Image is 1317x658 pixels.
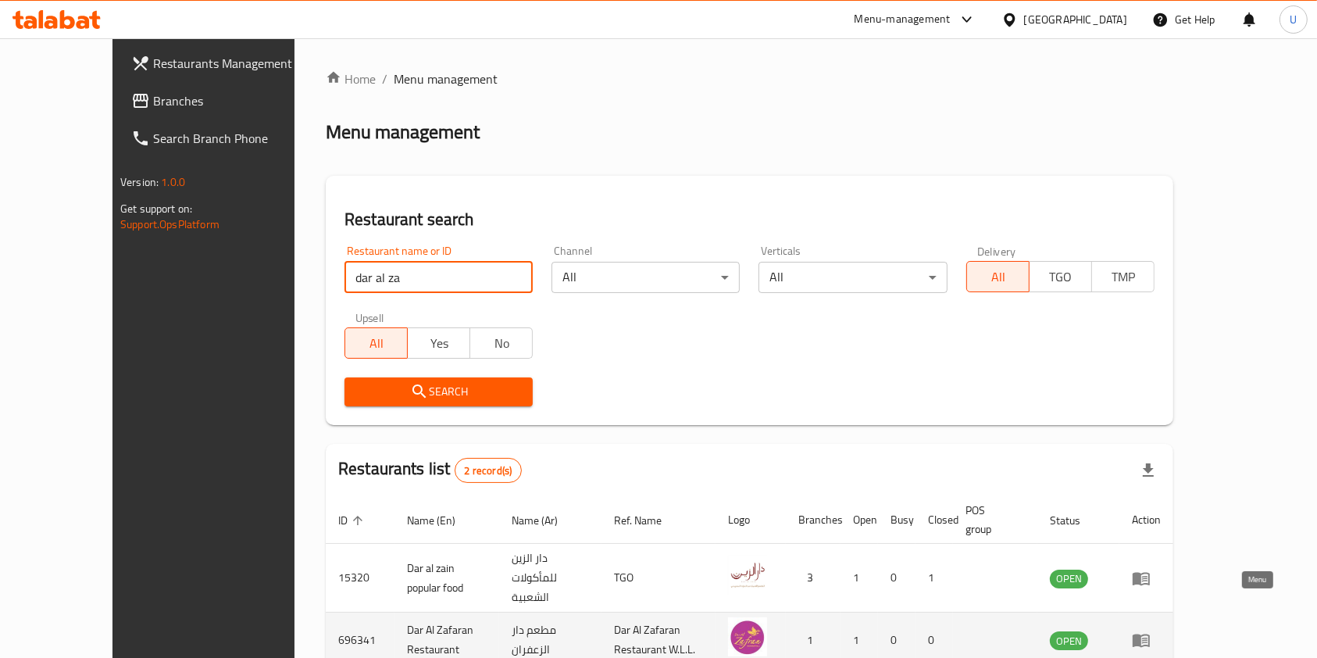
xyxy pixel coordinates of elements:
td: 0 [878,544,915,613]
span: All [352,332,402,355]
span: POS group [965,501,1019,538]
span: Restaurants Management [153,54,320,73]
span: All [973,266,1023,288]
span: Name (En) [407,511,476,530]
button: TMP [1091,261,1155,292]
td: 3 [786,544,841,613]
a: Restaurants Management [119,45,333,82]
h2: Restaurants list [338,457,522,483]
div: Menu [1132,569,1161,588]
span: OPEN [1050,632,1088,650]
label: Delivery [977,245,1016,256]
span: Yes [414,332,464,355]
div: All [758,262,947,293]
span: Version: [120,172,159,192]
button: TGO [1029,261,1092,292]
span: U [1290,11,1297,28]
nav: breadcrumb [326,70,1173,88]
span: Ref. Name [614,511,682,530]
a: Support.OpsPlatform [120,214,219,234]
span: Branches [153,91,320,110]
span: Name (Ar) [512,511,578,530]
span: No [476,332,526,355]
td: 15320 [326,544,394,613]
th: Closed [915,496,953,544]
div: Menu-management [855,10,951,29]
td: 1 [841,544,878,613]
td: دار الزين للمأكولات الشعبية [499,544,601,613]
span: 1.0.0 [161,172,185,192]
a: Search Branch Phone [119,120,333,157]
div: Export file [1130,452,1167,489]
button: All [344,327,408,359]
input: Search for restaurant name or ID.. [344,262,533,293]
img: Dar al zain popular food [728,556,767,595]
span: Get support on: [120,198,192,219]
button: Yes [407,327,470,359]
th: Busy [878,496,915,544]
span: Status [1050,511,1101,530]
span: ID [338,511,368,530]
th: Branches [786,496,841,544]
div: Total records count [455,458,523,483]
label: Upsell [355,312,384,323]
th: Logo [716,496,786,544]
span: 2 record(s) [455,463,522,478]
button: Search [344,377,533,406]
th: Open [841,496,878,544]
a: Home [326,70,376,88]
h2: Menu management [326,120,480,145]
span: Search [357,382,520,402]
div: OPEN [1050,631,1088,650]
td: TGO [601,544,716,613]
span: Menu management [394,70,498,88]
h2: Restaurant search [344,208,1155,231]
a: Branches [119,82,333,120]
span: OPEN [1050,570,1088,588]
td: 1 [915,544,953,613]
div: [GEOGRAPHIC_DATA] [1024,11,1127,28]
span: Search Branch Phone [153,129,320,148]
span: TMP [1098,266,1148,288]
span: TGO [1036,266,1086,288]
td: Dar al zain popular food [394,544,499,613]
div: All [551,262,740,293]
li: / [382,70,387,88]
th: Action [1119,496,1173,544]
button: All [966,261,1030,292]
button: No [469,327,533,359]
img: Dar Al Zafaran Restaurant [728,617,767,656]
